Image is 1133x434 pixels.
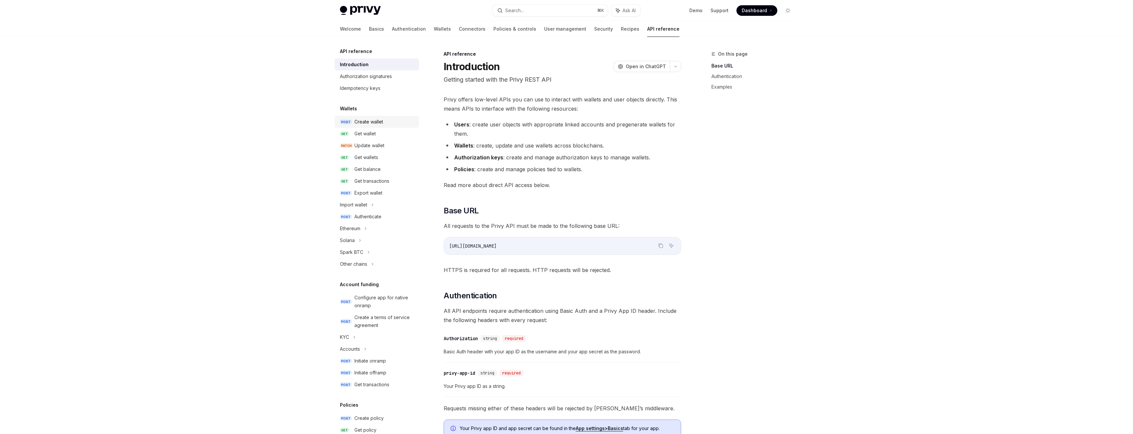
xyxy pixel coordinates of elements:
[444,165,681,174] li: : create and manage policies tied to wallets.
[711,61,798,71] a: Base URL
[335,70,419,82] a: Authorization signatures
[335,367,419,379] a: POSTInitiate offramp
[481,370,494,376] span: string
[444,75,681,84] p: Getting started with the Privy REST API
[611,5,640,16] button: Ask AI
[340,319,352,324] span: POST
[335,379,419,391] a: POSTGet transactions
[354,414,384,422] div: Create policy
[493,21,536,37] a: Policies & controls
[340,345,360,353] div: Accounts
[647,21,679,37] a: API reference
[335,355,419,367] a: POSTInitiate onramp
[710,7,729,14] a: Support
[340,281,379,288] h5: Account funding
[340,260,367,268] div: Other chains
[340,131,349,136] span: GET
[354,118,383,126] div: Create wallet
[742,7,767,14] span: Dashboard
[444,141,681,150] li: : create, update and use wallets across blockchains.
[444,51,681,57] div: API reference
[354,294,415,310] div: Configure app for native onramp
[340,382,352,387] span: POST
[621,21,639,37] a: Recipes
[594,21,613,37] a: Security
[434,21,451,37] a: Wallets
[340,236,355,244] div: Solana
[444,265,681,275] span: HTTPS is required for all requests. HTTP requests will be rejected.
[608,425,623,431] strong: Basics
[576,425,605,431] strong: App settings
[354,189,382,197] div: Export wallet
[544,21,586,37] a: User management
[335,175,419,187] a: GETGet transactions
[460,425,674,432] span: Your Privy app ID and app secret can be found in the tab for your app.
[354,213,381,221] div: Authenticate
[449,243,497,249] span: [URL][DOMAIN_NAME]
[444,335,478,342] div: Authorization
[340,84,380,92] div: Idempotency keys
[444,382,681,390] span: Your Privy app ID as a string.
[483,336,497,341] span: string
[454,121,469,128] strong: Users
[340,120,352,124] span: POST
[335,140,419,151] a: PATCHUpdate wallet
[340,214,352,219] span: POST
[340,201,367,209] div: Import wallet
[454,142,473,149] strong: Wallets
[340,299,352,304] span: POST
[340,333,349,341] div: KYC
[392,21,426,37] a: Authentication
[354,142,384,149] div: Update wallet
[340,61,369,68] div: Introduction
[354,130,376,138] div: Get wallet
[444,205,479,216] span: Base URL
[444,61,500,72] h1: Introduction
[354,357,386,365] div: Initiate onramp
[335,82,419,94] a: Idempotency keys
[354,381,389,389] div: Get transactions
[354,369,386,377] div: Initiate offramp
[340,47,372,55] h5: API reference
[335,187,419,199] a: POSTExport wallet
[340,370,352,375] span: POST
[444,153,681,162] li: : create and manage authorization keys to manage wallets.
[335,292,419,312] a: POSTConfigure app for native onramp
[340,359,352,364] span: POST
[340,155,349,160] span: GET
[335,59,419,70] a: Introduction
[340,401,358,409] h5: Policies
[340,72,392,80] div: Authorization signatures
[369,21,384,37] a: Basics
[736,5,777,16] a: Dashboard
[718,50,748,58] span: On this page
[354,153,378,161] div: Get wallets
[667,241,676,250] button: Ask AI
[454,154,503,161] strong: Authorization keys
[689,7,703,14] a: Demo
[444,120,681,138] li: : create user objects with appropriate linked accounts and pregenerate wallets for them.
[335,116,419,128] a: POSTCreate wallet
[783,5,793,16] button: Toggle dark mode
[500,370,523,376] div: required
[597,8,604,13] span: ⌘ K
[354,313,415,329] div: Create a terms of service agreement
[622,7,636,14] span: Ask AI
[335,163,419,175] a: GETGet balance
[354,165,381,173] div: Get balance
[493,5,608,16] button: Search...⌘K
[505,7,524,14] div: Search...
[340,191,352,196] span: POST
[444,221,681,231] span: All requests to the Privy API must be made to the following base URL:
[340,416,352,421] span: POST
[335,412,419,424] a: POSTCreate policy
[335,312,419,331] a: POSTCreate a terms of service agreement
[576,425,623,431] a: App settings>Basics
[444,180,681,190] span: Read more about direct API access below.
[340,225,360,232] div: Ethereum
[335,151,419,163] a: GETGet wallets
[444,404,681,413] span: Requests missing either of these headers will be rejected by [PERSON_NAME]’s middleware.
[444,370,475,376] div: privy-app-id
[354,177,389,185] div: Get transactions
[502,335,526,342] div: required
